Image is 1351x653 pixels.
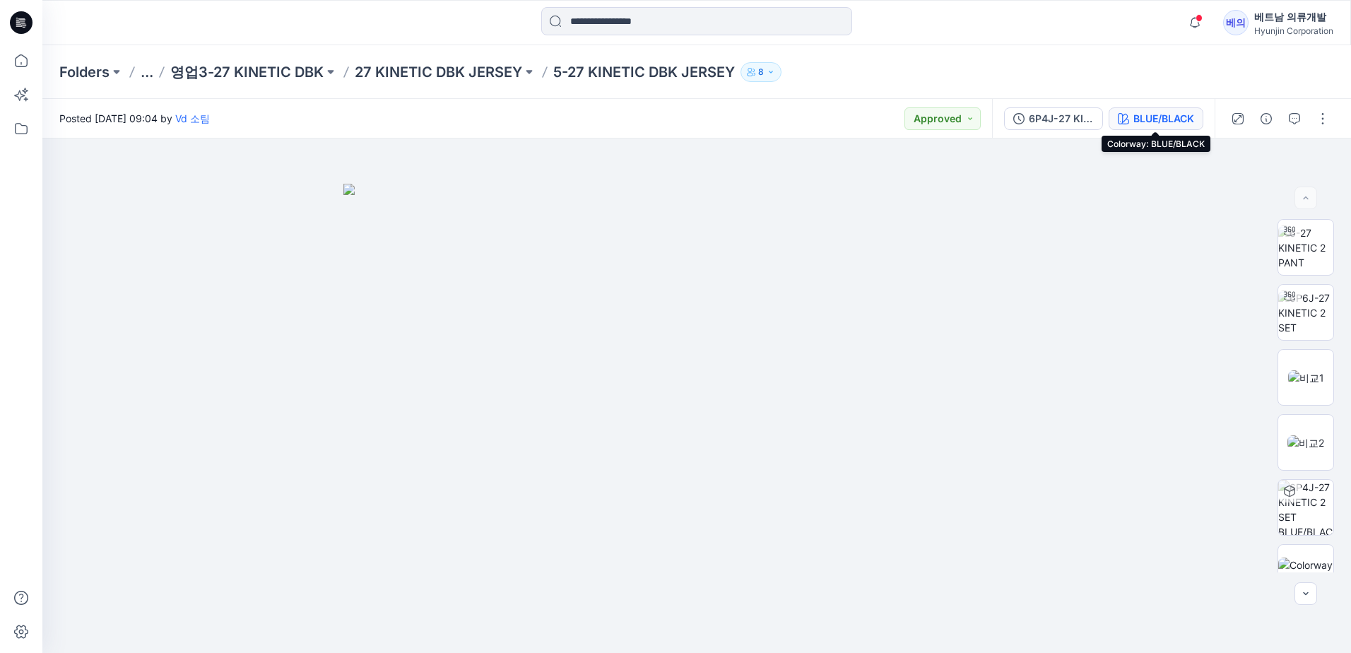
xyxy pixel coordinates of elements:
[1278,290,1333,335] img: 6P6J-27 KINETIC 2 SET
[1254,8,1333,25] div: 베트남 의류개발
[59,111,210,126] span: Posted [DATE] 09:04 by
[355,62,522,82] a: 27 KINETIC DBK JERSEY
[59,62,110,82] a: Folders
[758,64,764,80] p: 8
[1278,225,1333,270] img: 6-27 KINETIC 2 PANT
[741,62,781,82] button: 8
[1288,370,1324,385] img: 비교1
[141,62,153,82] button: ...
[1254,25,1333,36] div: Hyunjin Corporation
[170,62,324,82] a: 영업3-27 KINETIC DBK
[1255,107,1278,130] button: Details
[1278,480,1333,535] img: 6P4J-27 KINETIC 2 SET BLUE/BLACK
[175,112,210,124] a: Vd 소팀
[1029,111,1094,127] div: 6P4J-27 KINETIC 2 SET
[1109,107,1203,130] button: BLUE/BLACK
[1133,111,1194,127] div: BLUE/BLACK
[1278,558,1333,587] img: Colorway Cover
[343,184,1050,653] img: eyJhbGciOiJIUzI1NiIsImtpZCI6IjAiLCJzbHQiOiJzZXMiLCJ0eXAiOiJKV1QifQ.eyJkYXRhIjp7InR5cGUiOiJzdG9yYW...
[1223,10,1249,35] div: 베의
[1287,435,1324,450] img: 비교2
[553,62,735,82] p: 5-27 KINETIC DBK JERSEY
[1004,107,1103,130] button: 6P4J-27 KINETIC 2 SET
